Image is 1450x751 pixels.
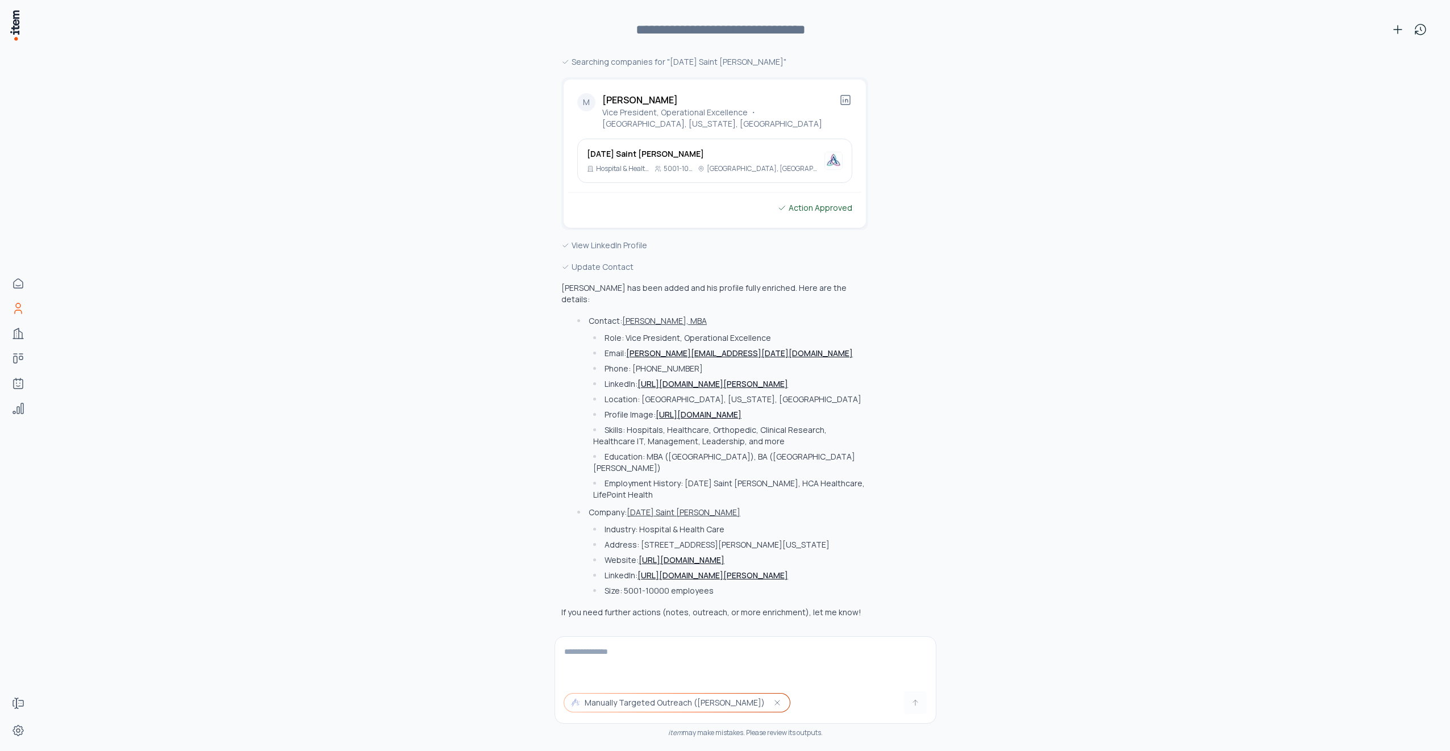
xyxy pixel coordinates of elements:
[561,239,868,252] div: View LinkedIn Profile
[656,409,741,420] a: [URL][DOMAIN_NAME]
[564,694,790,712] button: Manually Targeted Outreach ([PERSON_NAME])
[637,570,788,581] a: [URL][DOMAIN_NAME][PERSON_NAME]
[637,378,788,389] a: [URL][DOMAIN_NAME][PERSON_NAME]
[9,9,20,41] img: Item Brain Logo
[561,607,868,618] p: If you need further actions (notes, outreach, or more enrichment), let me know!
[577,93,595,111] div: M
[668,728,682,737] i: item
[590,478,868,500] li: Employment History: [DATE] Saint [PERSON_NAME], HCA Healthcare, LifePoint Health
[627,507,740,518] button: [DATE] Saint [PERSON_NAME]
[561,56,868,68] div: Searching companies for "[DATE] Saint [PERSON_NAME]"
[7,272,30,295] a: Home
[590,554,868,566] li: Website:
[622,315,707,327] button: [PERSON_NAME], MBA
[590,378,868,390] li: LinkedIn:
[707,164,820,173] p: [GEOGRAPHIC_DATA], [GEOGRAPHIC_DATA]
[7,347,30,370] a: Deals
[590,539,868,550] li: Address: [STREET_ADDRESS][PERSON_NAME][US_STATE]
[664,164,693,173] p: 5001-10000
[571,698,580,707] img: outbound
[587,148,820,160] h3: [DATE] Saint [PERSON_NAME]
[626,348,853,358] a: [PERSON_NAME][EMAIL_ADDRESS][DATE][DOMAIN_NAME]
[777,202,852,214] div: Action Approved
[590,394,868,405] li: Location: [GEOGRAPHIC_DATA], [US_STATE], [GEOGRAPHIC_DATA]
[590,363,868,374] li: Phone: [PHONE_NUMBER]
[596,164,650,173] p: Hospital & Health Care
[1409,18,1432,41] button: View history
[7,372,30,395] a: Agents
[589,507,740,518] p: Company:
[590,409,868,420] li: Profile Image:
[589,315,707,326] p: Contact:
[7,719,30,742] a: Settings
[561,261,868,273] div: Update Contact
[590,585,868,596] li: Size: 5001-10000 employees
[555,728,936,737] div: may make mistakes. Please review its outputs.
[590,524,868,535] li: Industry: Hospital & Health Care
[7,322,30,345] a: Companies
[639,554,724,565] a: [URL][DOMAIN_NAME]
[590,424,868,447] li: Skills: Hospitals, Healthcare, Orthopedic, Clinical Research, Healthcare IT, Management, Leadersh...
[585,697,765,708] span: Manually Targeted Outreach ([PERSON_NAME])
[7,297,30,320] a: People
[602,107,839,130] p: Vice President, Operational Excellence ・ [GEOGRAPHIC_DATA], [US_STATE], [GEOGRAPHIC_DATA]
[590,570,868,581] li: LinkedIn:
[590,332,868,344] li: Role: Vice President, Operational Excellence
[561,282,868,305] p: [PERSON_NAME] has been added and his profile fully enriched. Here are the details:
[590,451,868,474] li: Education: MBA ([GEOGRAPHIC_DATA]), BA ([GEOGRAPHIC_DATA][PERSON_NAME])
[7,397,30,420] a: Analytics
[824,152,843,170] img: Ascension Saint Thomas
[7,692,30,715] a: Forms
[1386,18,1409,41] button: New conversation
[590,348,868,359] li: Email:
[602,93,839,107] h2: [PERSON_NAME]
